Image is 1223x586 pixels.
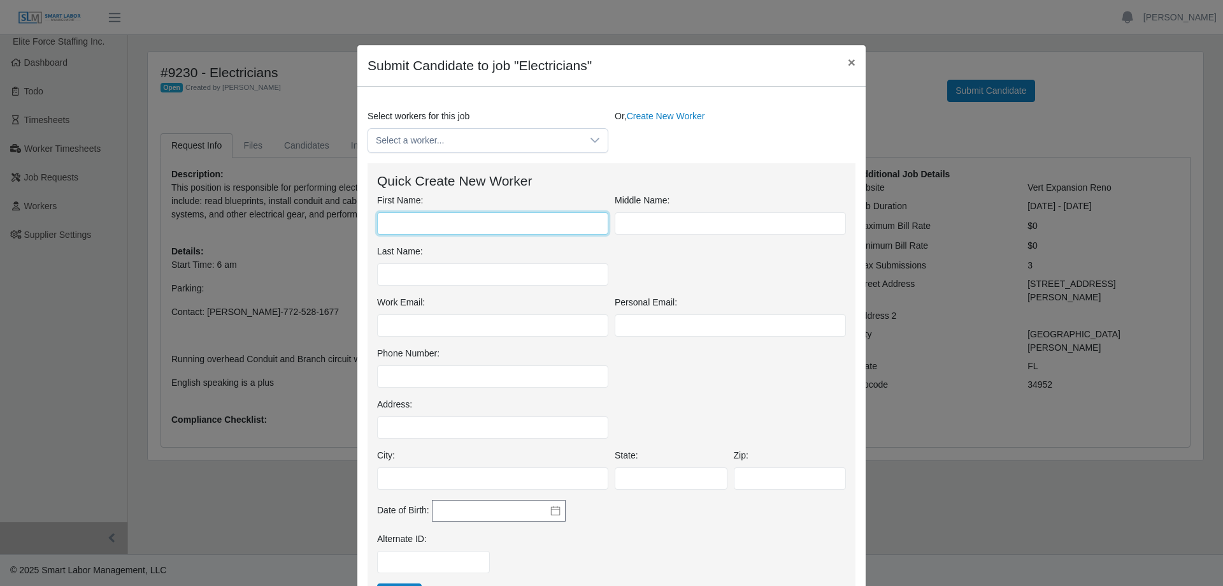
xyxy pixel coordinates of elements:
label: Date of Birth: [377,504,429,517]
label: First Name: [377,194,423,207]
body: Rich Text Area. Press ALT-0 for help. [10,10,475,24]
label: Last Name: [377,245,423,258]
label: Alternate ID: [377,532,427,546]
label: Personal Email: [615,296,677,309]
label: Select workers for this job [368,110,469,123]
label: Middle Name: [615,194,669,207]
label: Work Email: [377,296,425,309]
label: City: [377,449,395,462]
span: × [848,55,855,70]
label: Phone Number: [377,347,440,360]
h4: Submit Candidate to job "Electricians" [368,55,592,76]
span: Select a worker... [368,129,582,152]
a: Create New Worker [627,111,705,121]
h4: Quick Create New Worker [377,173,846,189]
button: Close [838,45,866,79]
div: Or, [611,110,859,153]
label: State: [615,449,638,462]
label: Zip: [734,449,748,462]
label: Address: [377,398,412,411]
